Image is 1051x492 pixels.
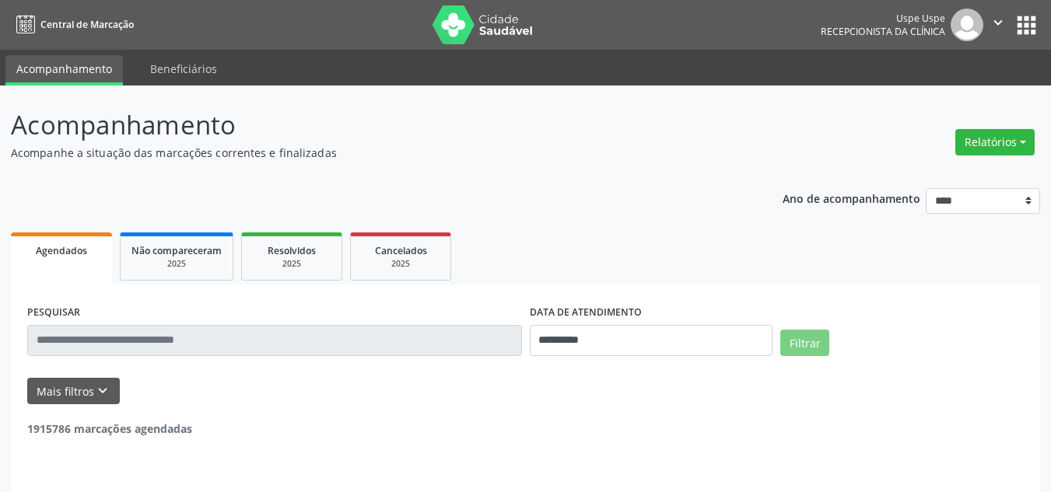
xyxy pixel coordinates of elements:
div: Uspe Uspe [821,12,945,25]
i: keyboard_arrow_down [94,382,111,400]
span: Cancelados [375,244,427,257]
span: Não compareceram [131,244,222,257]
a: Beneficiários [139,55,228,82]
i:  [990,14,1007,31]
span: Central de Marcação [40,18,134,31]
p: Acompanhe a situação das marcações correntes e finalizadas [11,145,731,161]
p: Acompanhamento [11,106,731,145]
strong: 1915786 marcações agendadas [27,421,192,436]
a: Acompanhamento [5,55,123,85]
span: Resolvidos [268,244,316,257]
label: DATA DE ATENDIMENTO [530,301,642,325]
span: Agendados [36,244,87,257]
p: Ano de acompanhamento [783,188,920,208]
span: Recepcionista da clínica [821,25,945,38]
button: Relatórios [955,129,1035,155]
div: 2025 [131,258,222,270]
div: 2025 [362,258,440,270]
button:  [983,9,1013,41]
img: img [951,9,983,41]
button: apps [1013,12,1040,39]
button: Mais filtroskeyboard_arrow_down [27,378,120,405]
a: Central de Marcação [11,12,134,37]
label: PESQUISAR [27,301,80,325]
button: Filtrar [780,330,829,356]
div: 2025 [253,258,331,270]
